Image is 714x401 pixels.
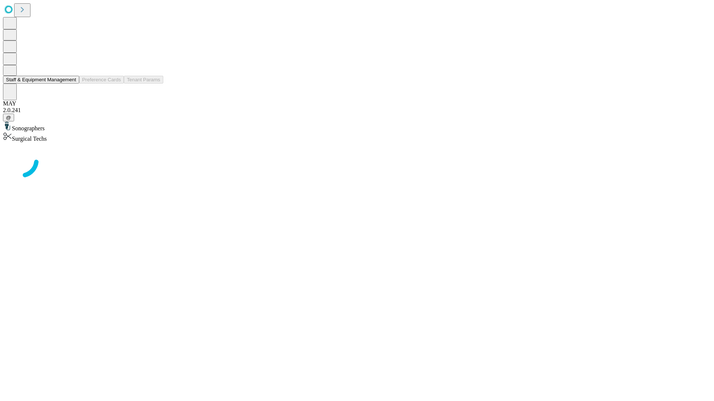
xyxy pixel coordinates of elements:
[3,114,14,121] button: @
[3,121,711,132] div: Sonographers
[3,100,711,107] div: MAY
[3,76,79,84] button: Staff & Equipment Management
[6,115,11,120] span: @
[124,76,163,84] button: Tenant Params
[3,132,711,142] div: Surgical Techs
[3,107,711,114] div: 2.0.241
[79,76,124,84] button: Preference Cards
